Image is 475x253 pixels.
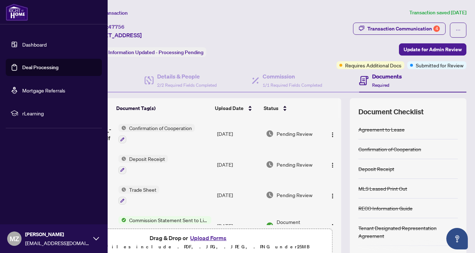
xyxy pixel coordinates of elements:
[327,159,338,170] button: Logo
[358,125,405,133] div: Agreement to Lease
[118,216,211,235] button: Status IconCommission Statement Sent to Listing Brokerage
[215,104,244,112] span: Upload Date
[263,72,322,81] h4: Commission
[358,145,421,153] div: Confirmation of Cooperation
[327,128,338,139] button: Logo
[118,186,159,205] button: Status IconTrade Sheet
[89,31,142,39] span: [STREET_ADDRESS]
[327,220,338,231] button: Logo
[367,23,440,34] div: Transaction Communication
[25,230,90,238] span: [PERSON_NAME]
[22,64,58,71] a: Deal Processing
[126,155,168,163] span: Deposit Receipt
[372,82,389,88] span: Required
[157,82,217,88] span: 2/2 Required Fields Completed
[266,222,274,230] img: Document Status
[22,109,97,117] span: rLearning
[118,216,126,224] img: Status Icon
[126,186,159,194] span: Trade Sheet
[25,239,90,247] span: [EMAIL_ADDRESS][DOMAIN_NAME]
[118,155,168,174] button: Status IconDeposit Receipt
[456,28,461,33] span: ellipsis
[266,161,274,168] img: Document Status
[113,98,212,118] th: Document Tag(s)
[277,130,312,138] span: Pending Review
[358,185,407,192] div: MLS Leased Print Out
[358,165,394,173] div: Deposit Receipt
[6,4,28,21] img: logo
[358,107,424,117] span: Document Checklist
[277,218,321,234] span: Document Approved
[404,44,462,55] span: Update for Admin Review
[126,216,211,224] span: Commission Statement Sent to Listing Brokerage
[327,189,338,201] button: Logo
[10,234,19,244] span: MZ
[188,233,229,243] button: Upload Forms
[345,61,401,69] span: Requires Additional Docs
[409,9,466,17] article: Transaction saved [DATE]
[150,233,229,243] span: Drag & Drop or
[330,162,335,168] img: Logo
[89,47,206,57] div: Status:
[416,61,464,69] span: Submitted for Review
[126,124,195,132] span: Confirmation of Cooperation
[358,224,458,240] div: Tenant Designated Representation Agreement
[433,25,440,32] div: 4
[263,82,322,88] span: 1/1 Required Fields Completed
[399,43,466,56] button: Update for Admin Review
[22,41,47,48] a: Dashboard
[277,161,312,168] span: Pending Review
[330,132,335,138] img: Logo
[118,155,126,163] img: Status Icon
[118,124,195,143] button: Status IconConfirmation of Cooperation
[353,23,446,35] button: Transaction Communication4
[330,193,335,199] img: Logo
[51,243,328,251] p: Supported files include .PDF, .JPG, .JPEG, .PNG under 25 MB
[446,228,468,249] button: Open asap
[330,224,335,229] img: Logo
[89,10,128,16] span: View Transaction
[118,124,126,132] img: Status Icon
[108,24,124,30] span: 47756
[266,130,274,138] img: Document Status
[277,191,312,199] span: Pending Review
[118,186,126,194] img: Status Icon
[157,72,217,81] h4: Details & People
[372,72,402,81] h4: Documents
[214,149,263,180] td: [DATE]
[266,191,274,199] img: Document Status
[261,98,322,118] th: Status
[108,49,203,56] span: Information Updated - Processing Pending
[214,180,263,211] td: [DATE]
[22,87,65,94] a: Mortgage Referrals
[214,118,263,149] td: [DATE]
[212,98,261,118] th: Upload Date
[214,210,263,241] td: [DATE]
[358,204,413,212] div: RECO Information Guide
[264,104,278,112] span: Status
